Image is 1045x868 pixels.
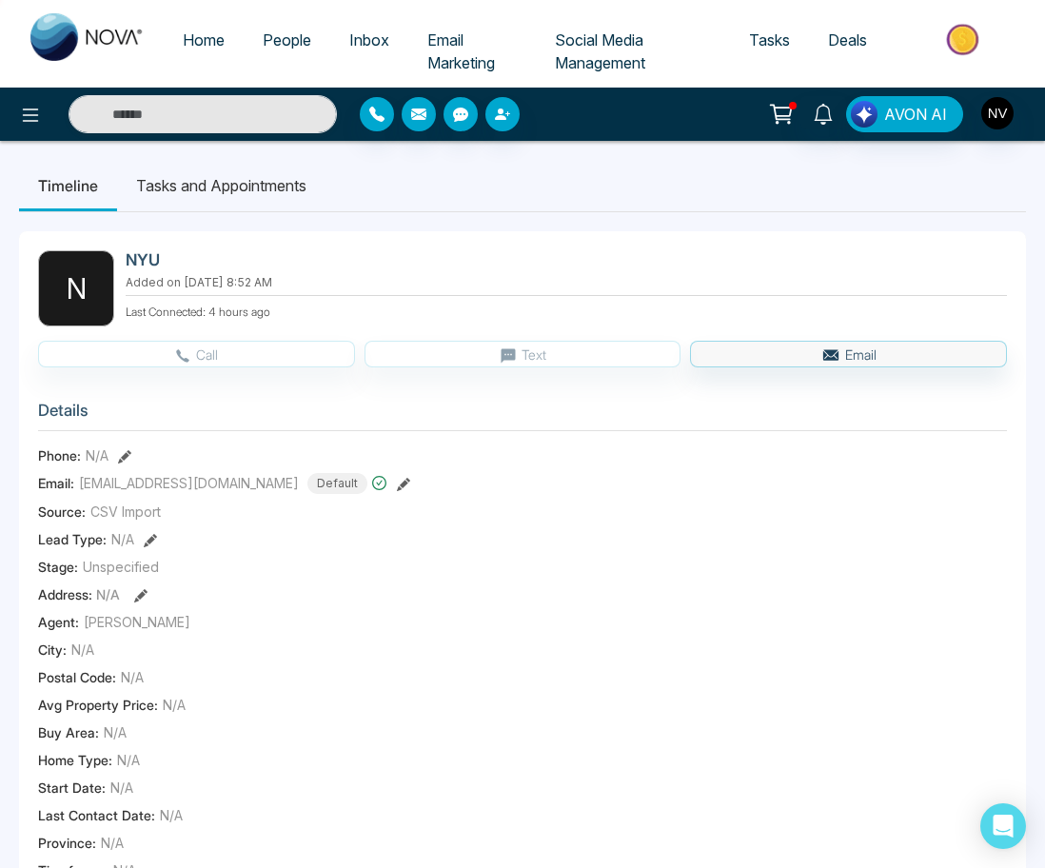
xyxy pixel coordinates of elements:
[38,805,155,825] span: Last Contact Date :
[117,750,140,770] span: N/A
[828,30,867,49] span: Deals
[38,401,1007,430] h3: Details
[164,22,244,58] a: Home
[365,341,681,367] button: Text
[111,529,134,549] span: N/A
[38,341,355,367] button: Call
[307,473,367,494] span: Default
[79,473,299,493] span: [EMAIL_ADDRESS][DOMAIN_NAME]
[536,22,730,81] a: Social Media Management
[896,18,1034,61] img: Market-place.gif
[84,612,190,632] span: [PERSON_NAME]
[38,833,96,853] span: Province :
[121,667,144,687] span: N/A
[263,30,311,49] span: People
[110,778,133,798] span: N/A
[809,22,886,58] a: Deals
[555,30,645,72] span: Social Media Management
[690,341,1007,367] button: Email
[83,557,159,577] span: Unspecified
[38,557,78,577] span: Stage:
[90,502,161,522] span: CSV Import
[126,250,999,269] h2: NYU
[408,22,536,81] a: Email Marketing
[38,750,112,770] span: Home Type :
[38,778,106,798] span: Start Date :
[38,695,158,715] span: Avg Property Price :
[749,30,790,49] span: Tasks
[38,722,99,742] span: Buy Area :
[38,250,114,326] div: N
[86,445,108,465] span: N/A
[349,30,389,49] span: Inbox
[117,160,325,211] li: Tasks and Appointments
[160,805,183,825] span: N/A
[104,722,127,742] span: N/A
[730,22,809,58] a: Tasks
[851,101,877,128] img: Lead Flow
[244,22,330,58] a: People
[427,30,495,72] span: Email Marketing
[846,96,963,132] button: AVON AI
[163,695,186,715] span: N/A
[19,160,117,211] li: Timeline
[126,274,1007,291] p: Added on [DATE] 8:52 AM
[884,103,947,126] span: AVON AI
[38,473,74,493] span: Email:
[38,529,107,549] span: Lead Type:
[71,640,94,660] span: N/A
[30,13,145,61] img: Nova CRM Logo
[126,300,1007,321] p: Last Connected: 4 hours ago
[981,97,1014,129] img: User Avatar
[38,445,81,465] span: Phone:
[38,640,67,660] span: City :
[101,833,124,853] span: N/A
[96,586,120,602] span: N/A
[38,667,116,687] span: Postal Code :
[980,803,1026,849] div: Open Intercom Messenger
[38,584,120,604] span: Address:
[183,30,225,49] span: Home
[38,502,86,522] span: Source:
[38,612,79,632] span: Agent:
[330,22,408,58] a: Inbox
